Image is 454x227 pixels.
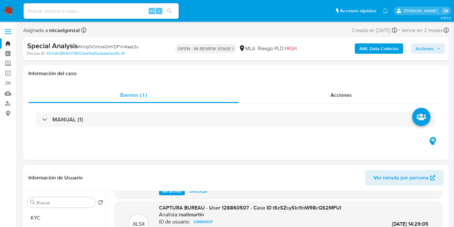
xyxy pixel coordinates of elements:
a: Notificaciones [383,8,388,14]
button: Ver mirada por persona [365,170,444,186]
b: AML Data Collector [359,43,399,54]
span: Eventos ( 1 ) [120,91,147,99]
b: micaelgonzal [48,27,80,34]
span: Vence en 2 meses [401,27,443,34]
a: 450d648695018303ee9e81a3aee0ed9b [46,51,124,56]
span: s [158,8,160,14]
span: CAPTURA BUREAU - User 128860507 - Case ID t6zSZsySIo1tnW98cQS2MFUI [159,204,341,211]
span: 128860507 [193,218,213,226]
p: Analista: [159,211,178,218]
h1: Información del caso [28,70,444,77]
div: MANUAL (1) [36,112,436,127]
input: Buscar [37,200,93,206]
div: MLA [239,45,255,52]
span: Accesos rápidos [340,7,376,14]
span: Riesgo PLD: [258,45,297,52]
p: OPEN - IN REVIEW STAGE I [175,44,236,53]
b: Person ID [27,51,45,56]
a: 128860507 [191,218,215,226]
button: Acciones [411,43,445,54]
span: HIGH [285,45,297,52]
h1: Información de Usuario [28,175,83,181]
h3: MANUAL (1) [52,116,83,123]
span: Ver archivo [162,188,182,195]
span: Descargar [190,188,207,195]
span: Alt [149,8,154,14]
span: # kXq0lCnKxsOmYDFVl4tsaz2u [78,43,139,50]
span: Asignado a [23,27,80,34]
button: Ver archivo [159,187,185,195]
a: Salir [442,7,449,14]
span: Acciones [331,91,352,99]
h6: matimartin [179,211,204,218]
p: ID de usuario: [159,219,190,225]
span: Ver mirada por persona [374,170,428,186]
button: Descargar [186,187,211,195]
button: Buscar [30,200,35,205]
p: micaelaestefania.gonzalez@mercadolibre.com [404,8,440,14]
input: Buscar usuario o caso... [24,7,179,15]
button: search-icon [163,6,176,16]
span: - [398,26,400,35]
div: Creado el: [DATE] [352,26,397,35]
span: Acciones [416,43,434,54]
button: KYC [25,210,106,226]
b: Special Analysis [27,40,78,51]
button: Volver al orden por defecto [98,200,103,207]
button: AML Data Collector [355,43,403,54]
